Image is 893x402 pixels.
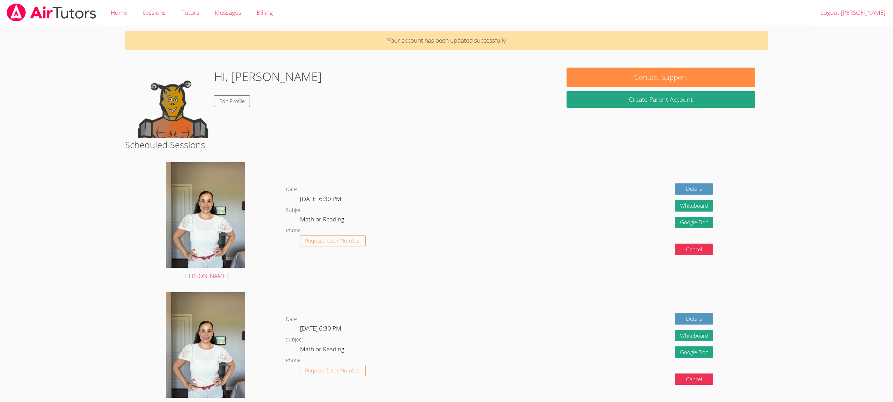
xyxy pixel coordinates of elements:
[305,368,360,373] span: Request Tutor Number
[305,238,360,243] span: Request Tutor Number
[300,324,341,332] span: [DATE] 6:30 PM
[125,31,768,50] p: Your account has been updated successfully
[300,235,366,247] button: Request Tutor Number
[675,200,714,212] button: Whiteboard
[300,365,366,376] button: Request Tutor Number
[215,8,241,17] span: Messages
[125,138,768,151] h2: Scheduled Sessions
[675,346,714,358] a: Google Doc
[300,344,346,356] dd: Math or Reading
[214,95,250,107] a: Edit Profile
[6,4,97,21] img: airtutors_banner-c4298cdbf04f3fff15de1276eac7730deb9818008684d7c2e4769d2f7ddbe033.png
[166,162,245,268] img: IMG_9685.jpeg
[286,206,303,215] dt: Subject
[567,68,755,87] button: Contact Support
[300,195,341,203] span: [DATE] 6:30 PM
[138,68,208,138] img: default.png
[286,185,297,194] dt: Date
[166,292,245,398] img: IMG_9685.jpeg
[286,335,303,344] dt: Subject
[675,244,714,255] button: Cancel
[675,373,714,385] button: Cancel
[675,183,714,195] a: Details
[675,217,714,228] a: Google Doc
[166,162,245,281] a: [PERSON_NAME]
[567,91,755,108] button: Create Parent Account
[675,330,714,341] button: Whiteboard
[300,214,346,226] dd: Math or Reading
[675,313,714,325] a: Details
[286,226,301,235] dt: Phone
[214,68,322,86] h1: Hi, [PERSON_NAME]
[286,356,301,365] dt: Phone
[286,315,297,324] dt: Date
